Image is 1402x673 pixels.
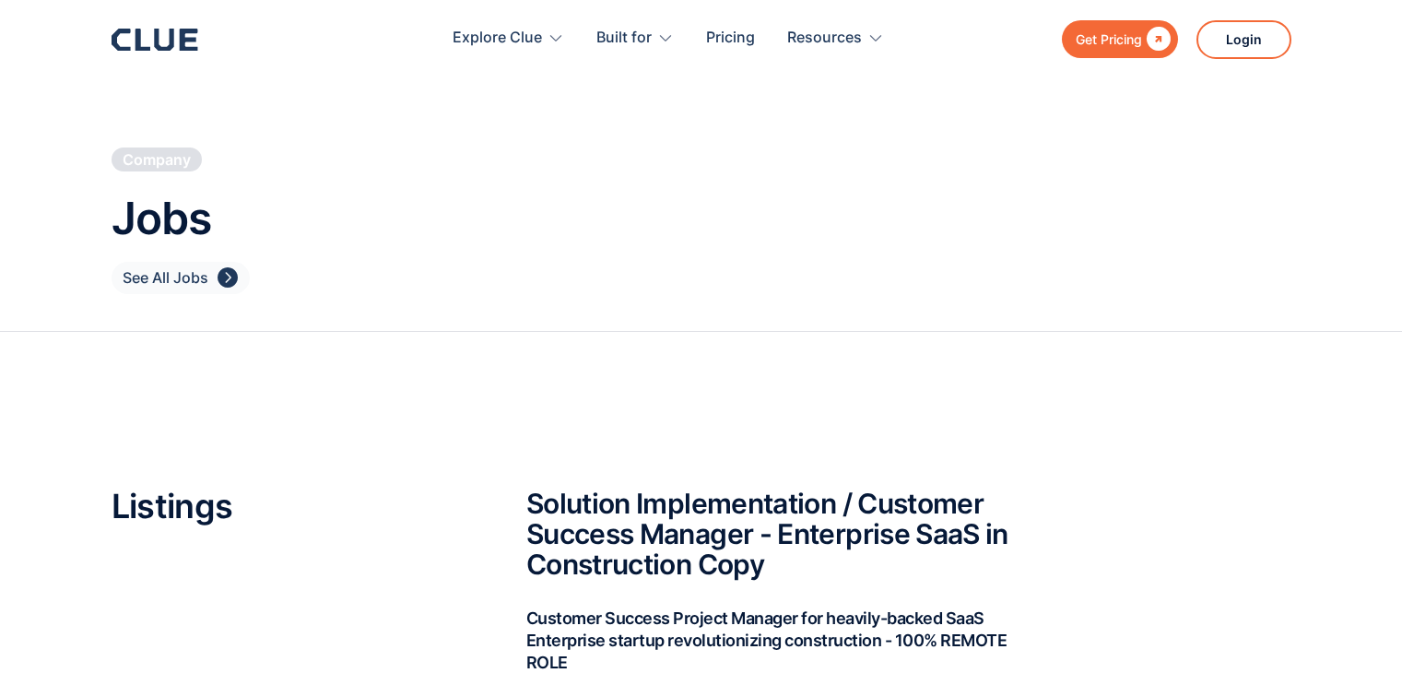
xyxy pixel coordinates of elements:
a: Company [112,148,202,171]
a: Pricing [706,9,755,67]
div: Explore Clue [453,9,542,67]
a: Get Pricing [1062,20,1178,58]
div: Built for [596,9,652,67]
div: Get Pricing [1076,28,1142,51]
h1: Jobs [112,195,1291,243]
div: Built for [596,9,674,67]
div: Resources [787,9,884,67]
h2: Listings [112,489,471,525]
a: See All Jobs [112,262,250,294]
div: Resources [787,9,862,67]
a: Login [1196,20,1291,59]
div: Explore Clue [453,9,564,67]
h2: Solution Implementation / Customer Success Manager - Enterprise SaaS in Construction Copy [526,489,1032,580]
div:  [1142,28,1171,51]
div: Company [123,149,191,170]
div:  [218,266,238,289]
div: See All Jobs [123,266,208,289]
